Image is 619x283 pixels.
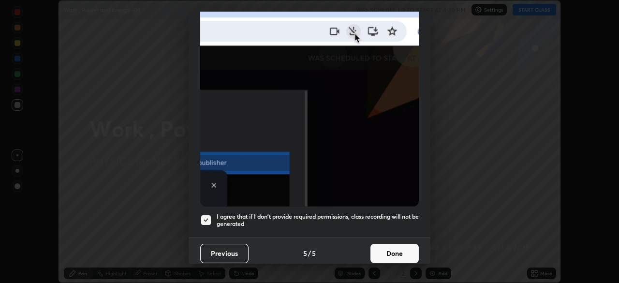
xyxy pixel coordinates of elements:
[370,244,419,263] button: Done
[312,248,316,258] h4: 5
[217,213,419,228] h5: I agree that if I don't provide required permissions, class recording will not be generated
[200,244,249,263] button: Previous
[308,248,311,258] h4: /
[303,248,307,258] h4: 5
